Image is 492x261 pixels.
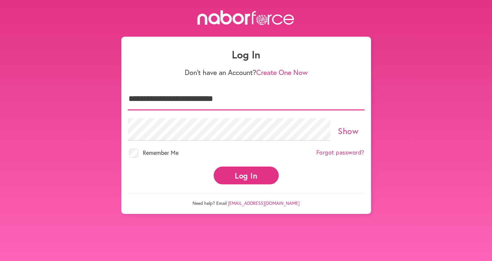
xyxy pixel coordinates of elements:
p: Need help? Email [128,193,365,206]
a: Create One Now [256,68,308,77]
button: Log In [214,167,279,184]
a: Show [338,125,358,136]
span: Remember Me [143,149,179,156]
a: Forgot password? [316,149,365,156]
h1: Log In [128,48,365,61]
p: Don't have an Account? [128,68,365,77]
a: [EMAIL_ADDRESS][DOMAIN_NAME] [228,200,299,206]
